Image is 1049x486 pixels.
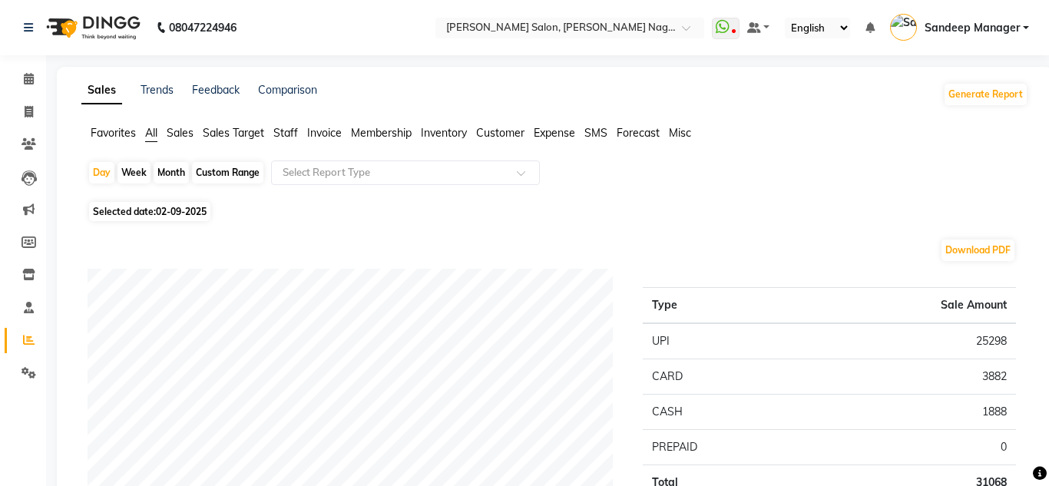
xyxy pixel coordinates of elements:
[617,126,660,140] span: Forecast
[421,126,467,140] span: Inventory
[351,126,412,140] span: Membership
[154,162,189,183] div: Month
[89,202,210,221] span: Selected date:
[803,323,1016,359] td: 25298
[945,84,1027,105] button: Generate Report
[669,126,691,140] span: Misc
[803,395,1016,430] td: 1888
[803,359,1016,395] td: 3882
[273,126,298,140] span: Staff
[643,395,803,430] td: CASH
[192,162,263,183] div: Custom Range
[145,126,157,140] span: All
[584,126,607,140] span: SMS
[203,126,264,140] span: Sales Target
[803,288,1016,324] th: Sale Amount
[925,20,1020,36] span: Sandeep Manager
[89,162,114,183] div: Day
[534,126,575,140] span: Expense
[117,162,151,183] div: Week
[141,83,174,97] a: Trends
[39,6,144,49] img: logo
[91,126,136,140] span: Favorites
[81,77,122,104] a: Sales
[643,288,803,324] th: Type
[803,430,1016,465] td: 0
[169,6,237,49] b: 08047224946
[476,126,524,140] span: Customer
[167,126,194,140] span: Sales
[643,359,803,395] td: CARD
[890,14,917,41] img: Sandeep Manager
[156,206,207,217] span: 02-09-2025
[307,126,342,140] span: Invoice
[258,83,317,97] a: Comparison
[643,430,803,465] td: PREPAID
[643,323,803,359] td: UPI
[941,240,1014,261] button: Download PDF
[192,83,240,97] a: Feedback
